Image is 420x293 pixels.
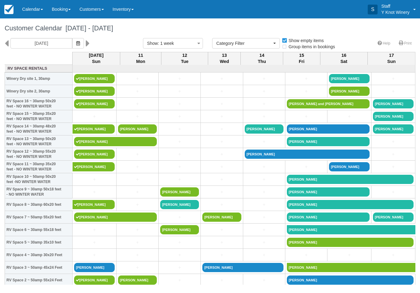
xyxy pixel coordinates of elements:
[395,39,415,48] a: Print
[245,227,283,233] a: +
[245,76,283,82] a: +
[329,252,370,258] a: +
[73,200,115,209] a: [PERSON_NAME]
[160,113,199,120] a: +
[373,112,414,121] a: [PERSON_NAME]
[287,137,370,146] a: [PERSON_NAME]
[245,252,283,258] a: +
[202,139,241,145] a: +
[202,277,241,283] a: +
[329,74,370,83] a: [PERSON_NAME]
[74,227,115,233] a: +
[202,164,241,170] a: +
[160,164,199,170] a: +
[329,162,370,171] a: [PERSON_NAME]
[73,162,115,171] a: [PERSON_NAME]
[5,135,73,148] th: RV Space 13 ~ 30amp 50x20 feet - NO WINTER WATER
[282,44,340,49] span: Group items in bookings
[245,150,370,159] a: [PERSON_NAME]
[5,198,73,211] th: RV Space 8 ~ 30amp 60x20 feet
[5,85,73,98] th: Winery Dry site 2, 30amp
[74,87,115,96] a: [PERSON_NAME]
[373,213,414,222] a: [PERSON_NAME]
[373,139,414,145] a: +
[202,113,241,120] a: +
[73,52,120,65] th: [DATE] Sun
[118,189,157,195] a: +
[5,110,73,123] th: RV Space 15 ~ 30amp 35x20 feet - NO WINTER WATER
[5,249,73,261] th: RV Space 4 ~ 30amp 30x20 Feet
[373,151,414,158] a: +
[287,200,414,209] a: [PERSON_NAME]
[287,113,326,120] a: +
[381,9,410,15] p: Y Knot Winery
[120,52,161,65] th: 11 Mon
[202,252,241,258] a: +
[373,164,414,170] a: +
[118,124,157,134] a: [PERSON_NAME]
[5,148,73,161] th: RV Space 12 ~ 30amp 55x20 feet - NO WINTER WATER
[202,88,241,95] a: +
[5,98,73,110] th: RV Space 16 ~ 30amp 50x20 feet - NO WINTER WATER
[245,176,283,183] a: +
[160,101,199,107] a: +
[74,213,157,222] a: [PERSON_NAME]
[202,213,241,222] a: [PERSON_NAME]
[118,88,157,95] a: +
[245,189,283,195] a: +
[202,201,241,208] a: +
[245,201,283,208] a: +
[160,225,199,234] a: [PERSON_NAME]
[287,76,326,82] a: +
[245,113,283,120] a: +
[287,187,370,197] a: [PERSON_NAME]
[160,214,199,221] a: +
[74,252,115,258] a: +
[118,113,157,120] a: +
[287,263,415,272] a: [PERSON_NAME]
[329,113,370,120] a: +
[118,227,157,233] a: +
[5,236,73,249] th: RV Space 5 ~ 30amp 35x10 feet
[5,123,73,135] th: RV Space 14 ~ 30amp 48x20 feet - NO WINTER WATER
[5,173,73,186] th: RV Space 10 ~ 50amp 50x20 feet -NO WINTER WATER
[374,39,394,48] a: Help
[282,38,329,42] span: Show empty items
[74,239,115,246] a: +
[287,213,370,222] a: [PERSON_NAME]
[202,239,241,246] a: +
[5,261,73,274] th: RV Space 3 ~ 50amp 45x24 Feet
[118,101,157,107] a: +
[373,124,414,134] a: [PERSON_NAME]
[118,252,157,258] a: +
[118,164,157,170] a: +
[373,76,414,82] a: +
[245,139,283,145] a: +
[202,126,241,132] a: +
[287,99,370,108] a: [PERSON_NAME] and [PERSON_NAME]
[118,176,157,183] a: +
[245,124,283,134] a: [PERSON_NAME]
[160,239,199,246] a: +
[287,238,414,247] a: [PERSON_NAME]
[118,151,157,158] a: +
[283,52,320,65] th: 15 Fri
[287,175,414,184] a: [PERSON_NAME]
[74,74,115,83] a: [PERSON_NAME]
[73,124,115,134] a: [PERSON_NAME]
[5,25,415,32] h1: Customer Calendar
[202,76,241,82] a: +
[160,151,199,158] a: +
[160,252,199,258] a: +
[118,264,157,271] a: +
[158,41,174,46] span: : 1 week
[287,252,326,258] a: +
[208,52,241,65] th: 13 Wed
[160,88,199,95] a: +
[74,150,115,159] a: [PERSON_NAME]
[329,87,370,96] a: [PERSON_NAME]
[5,224,73,236] th: RV Space 6 ~ 30amp 55x18 feet
[202,101,241,107] a: +
[373,99,414,108] a: [PERSON_NAME]
[202,176,241,183] a: +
